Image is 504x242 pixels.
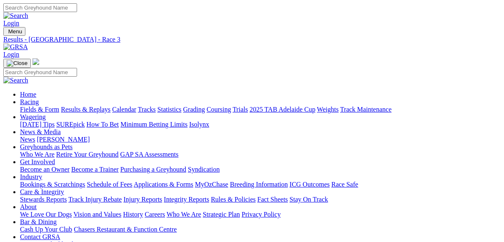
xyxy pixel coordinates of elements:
[257,196,288,203] a: Fact Sheets
[20,136,35,143] a: News
[32,58,39,65] img: logo-grsa-white.png
[120,151,179,158] a: GAP SA Assessments
[20,98,39,105] a: Racing
[3,27,25,36] button: Toggle navigation
[37,136,90,143] a: [PERSON_NAME]
[145,211,165,218] a: Careers
[289,181,329,188] a: ICG Outcomes
[20,226,72,233] a: Cash Up Your Club
[3,59,31,68] button: Toggle navigation
[20,136,501,143] div: News & Media
[3,3,77,12] input: Search
[20,143,72,150] a: Greyhounds as Pets
[203,211,240,218] a: Strategic Plan
[20,113,46,120] a: Wagering
[61,106,110,113] a: Results & Replays
[56,151,119,158] a: Retire Your Greyhound
[120,121,187,128] a: Minimum Betting Limits
[20,226,501,233] div: Bar & Dining
[189,121,209,128] a: Isolynx
[123,196,162,203] a: Injury Reports
[112,106,136,113] a: Calendar
[73,211,121,218] a: Vision and Values
[20,233,60,240] a: Contact GRSA
[20,106,59,113] a: Fields & Form
[317,106,339,113] a: Weights
[20,211,72,218] a: We Love Our Dogs
[3,68,77,77] input: Search
[134,181,193,188] a: Applications & Forms
[250,106,315,113] a: 2025 TAB Adelaide Cup
[20,158,55,165] a: Get Involved
[3,36,501,43] a: Results - [GEOGRAPHIC_DATA] - Race 3
[20,121,55,128] a: [DATE] Tips
[188,166,220,173] a: Syndication
[207,106,231,113] a: Coursing
[242,211,281,218] a: Privacy Policy
[120,166,186,173] a: Purchasing a Greyhound
[20,106,501,113] div: Racing
[3,77,28,84] img: Search
[195,181,228,188] a: MyOzChase
[20,166,501,173] div: Get Involved
[230,181,288,188] a: Breeding Information
[20,121,501,128] div: Wagering
[20,181,85,188] a: Bookings & Scratchings
[74,226,177,233] a: Chasers Restaurant & Function Centre
[71,166,119,173] a: Become a Trainer
[7,60,27,67] img: Close
[20,196,501,203] div: Care & Integrity
[340,106,392,113] a: Track Maintenance
[87,121,119,128] a: How To Bet
[183,106,205,113] a: Grading
[68,196,122,203] a: Track Injury Rebate
[138,106,156,113] a: Tracks
[232,106,248,113] a: Trials
[20,151,501,158] div: Greyhounds as Pets
[164,196,209,203] a: Integrity Reports
[20,128,61,135] a: News & Media
[123,211,143,218] a: History
[20,91,36,98] a: Home
[8,28,22,35] span: Menu
[56,121,85,128] a: SUREpick
[20,166,70,173] a: Become an Owner
[20,218,57,225] a: Bar & Dining
[211,196,256,203] a: Rules & Policies
[167,211,201,218] a: Who We Are
[331,181,358,188] a: Race Safe
[20,188,64,195] a: Care & Integrity
[20,151,55,158] a: Who We Are
[20,196,67,203] a: Stewards Reports
[20,173,42,180] a: Industry
[3,43,28,51] img: GRSA
[157,106,182,113] a: Statistics
[20,211,501,218] div: About
[20,181,501,188] div: Industry
[20,203,37,210] a: About
[3,20,19,27] a: Login
[3,12,28,20] img: Search
[3,51,19,58] a: Login
[87,181,132,188] a: Schedule of Fees
[289,196,328,203] a: Stay On Track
